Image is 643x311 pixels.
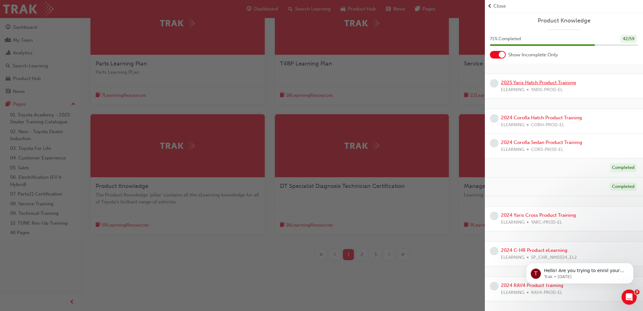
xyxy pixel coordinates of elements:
[501,140,582,145] a: 2024 Corolla Sedan Product Training
[531,146,563,153] span: CORS-PROD-EL
[634,289,640,295] span: 3
[487,3,640,10] button: prev-iconClose
[508,51,558,59] span: Show Incomplete Only
[501,80,576,85] a: 2025 Yaris Hatch Product Training
[501,254,524,261] span: ELEARNING
[490,79,498,88] span: learningRecordVerb_NONE-icon
[501,247,567,253] a: 2024 C-HR Product eLearning
[490,35,521,43] span: 71 % Completed
[501,289,524,296] span: ELEARNING
[621,35,637,43] div: 42 / 59
[501,212,576,218] a: 2024 Yaris Cross Product Training
[490,139,498,147] span: learningRecordVerb_NONE-icon
[610,164,637,172] div: Completed
[501,219,524,226] span: ELEARNING
[490,114,498,123] span: learningRecordVerb_NONE-icon
[516,250,643,294] iframe: Intercom notifications message
[621,289,637,305] iframe: Intercom live chat
[531,219,562,226] span: YARC-PROD-EL
[501,86,524,94] span: ELEARNING
[531,86,563,94] span: YARIS-PROD-EL
[493,3,506,10] span: Close
[531,121,564,129] span: CORH-PROD-EL
[501,146,524,153] span: ELEARNING
[501,283,563,288] a: 2024 RAV4 Product Training
[501,121,524,129] span: ELEARNING
[487,3,492,10] span: prev-icon
[490,282,498,290] span: learningRecordVerb_NONE-icon
[501,115,582,121] a: 2024 Corolla Hatch Product Training
[490,247,498,255] span: learningRecordVerb_NONE-icon
[490,212,498,220] span: learningRecordVerb_NONE-icon
[610,183,637,191] div: Completed
[490,17,638,24] a: Product Knowledge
